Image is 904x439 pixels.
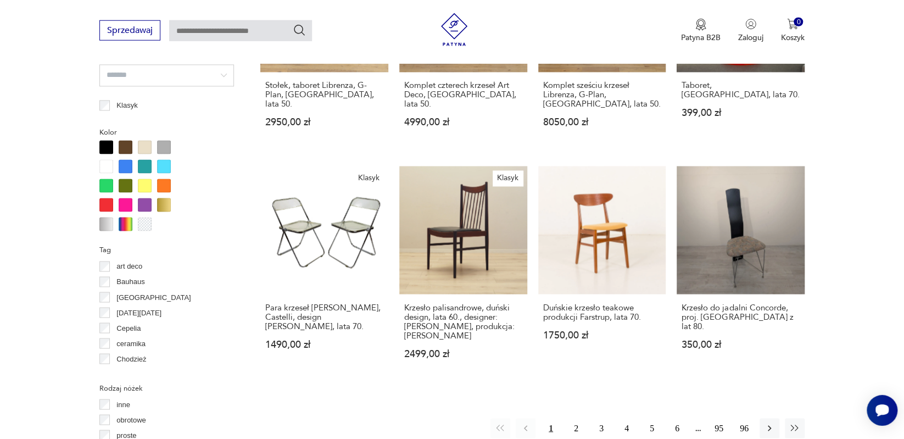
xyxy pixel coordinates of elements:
p: inne [116,399,130,411]
p: 2950,00 zł [265,118,383,127]
p: [GEOGRAPHIC_DATA] [116,292,191,304]
button: 1 [541,419,561,438]
div: 0 [794,18,803,27]
h3: Taboret, [GEOGRAPHIC_DATA], lata 70. [682,81,800,100]
p: Koszyk [781,32,805,43]
button: 96 [734,419,754,438]
button: Zaloguj [738,19,763,43]
h3: Komplet czterech krzeseł Art Deco, [GEOGRAPHIC_DATA], lata 50. [404,81,522,109]
button: Szukaj [293,24,306,37]
a: Krzesło do jadalni Concorde, proj. Torsteina Flatoy z lat 80.Krzesło do jadalni Concorde, proj. [... [677,166,805,380]
h3: Krzesło do jadalni Concorde, proj. [GEOGRAPHIC_DATA] z lat 80. [682,303,800,331]
p: Rodzaj nóżek [99,382,234,394]
button: 4 [617,419,637,438]
h3: Para krzeseł [PERSON_NAME], Castelli, design [PERSON_NAME], lata 70. [265,303,383,331]
p: 350,00 zł [682,340,800,349]
p: Kolor [99,127,234,139]
p: 2499,00 zł [404,349,522,359]
img: Ikona koszyka [787,19,798,30]
h3: Krzesło palisandrowe, duński design, lata 60., designer: [PERSON_NAME], produkcja: [PERSON_NAME] [404,303,522,341]
button: 5 [642,419,662,438]
p: [DATE][DATE] [116,307,161,319]
p: Bauhaus [116,276,144,288]
h3: Stołek, taboret Librenza, G-Plan, [GEOGRAPHIC_DATA], lata 50. [265,81,383,109]
button: Patyna B2B [681,19,721,43]
p: 399,00 zł [682,109,800,118]
p: obrotowe [116,414,146,426]
button: Sprzedawaj [99,20,160,41]
button: 2 [566,419,586,438]
p: Cepelia [116,323,141,335]
p: 8050,00 zł [543,118,661,127]
p: Chodzież [116,353,146,365]
a: KlasykPara krzeseł Plia Anonima, Castelli, design Giancarlo Piretti, lata 70.Para krzeseł [PERSON... [260,166,388,380]
p: Tag [99,244,234,257]
button: 6 [667,419,687,438]
a: Sprzedawaj [99,27,160,35]
iframe: Smartsupp widget button [867,395,897,426]
p: Klasyk [116,100,137,112]
p: Zaloguj [738,32,763,43]
img: Patyna - sklep z meblami i dekoracjami vintage [438,13,471,46]
p: 1490,00 zł [265,340,383,349]
h3: Komplet sześciu krzeseł Librenza, G-Plan, [GEOGRAPHIC_DATA], lata 50. [543,81,661,109]
p: ceramika [116,338,146,350]
a: Ikona medaluPatyna B2B [681,19,721,43]
p: Ćmielów [116,369,144,381]
p: 4990,00 zł [404,118,522,127]
a: KlasykKrzesło palisandrowe, duński design, lata 60., designer: Arne Vodder, produkcja: SibastKrze... [399,166,527,380]
button: 95 [709,419,729,438]
img: Ikonka użytkownika [745,19,756,30]
button: 3 [591,419,611,438]
p: art deco [116,261,142,273]
img: Ikona medalu [695,19,706,31]
button: 0Koszyk [781,19,805,43]
p: Patyna B2B [681,32,721,43]
a: Duńskie krzesło teakowe produkcji Farstrup, lata 70.Duńskie krzesło teakowe produkcji Farstrup, l... [538,166,666,380]
p: 1750,00 zł [543,331,661,340]
h3: Duńskie krzesło teakowe produkcji Farstrup, lata 70. [543,303,661,322]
